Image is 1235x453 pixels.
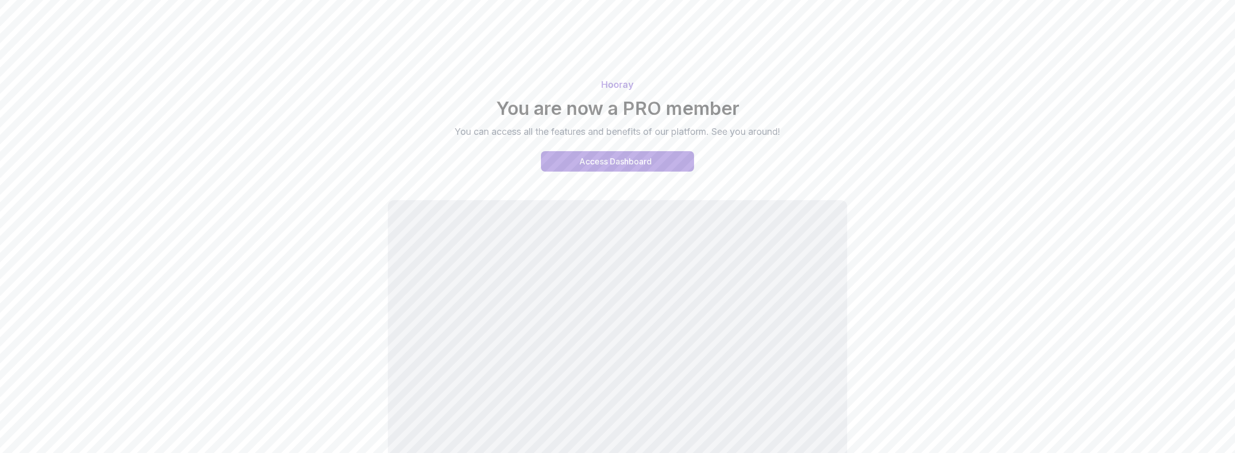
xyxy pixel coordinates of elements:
[446,125,789,139] p: You can access all the features and benefits of our platform. See you around!
[579,155,652,168] div: Access Dashboard
[260,98,975,118] h2: You are now a PRO member
[260,78,975,92] p: Hooray
[541,151,694,172] button: Access Dashboard
[541,151,694,172] a: access-dashboard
